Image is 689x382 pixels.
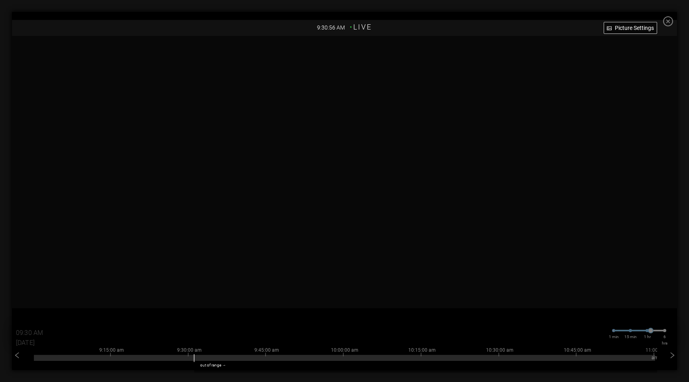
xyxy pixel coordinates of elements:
[644,334,651,340] span: 1 hr
[624,334,637,340] span: 15 min
[350,23,353,31] span: •
[14,352,21,359] span: left
[353,23,372,31] span: LIVE
[200,362,226,368] span: out of range →
[662,334,667,346] span: 6 hrs
[607,26,612,32] span: picture
[604,22,657,34] button: picturePicture Settings
[609,334,619,340] span: 1 min
[663,16,673,26] span: close-circle
[669,352,676,359] span: right
[615,24,654,32] span: Picture Settings
[12,20,677,34] div: 9:30:56 AM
